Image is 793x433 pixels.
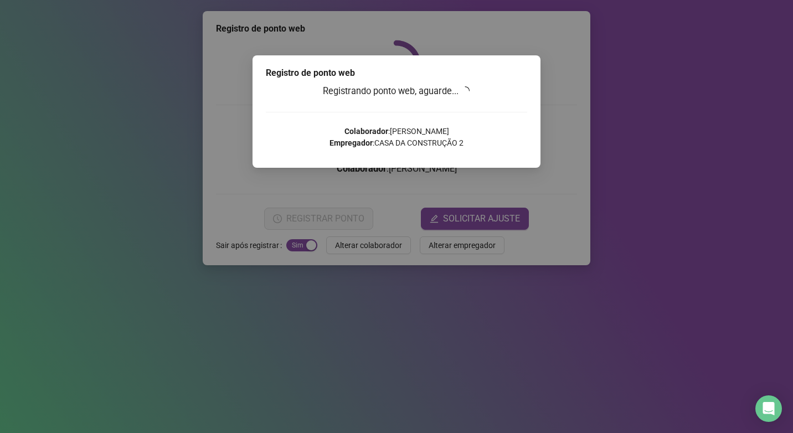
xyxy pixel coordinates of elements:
div: Open Intercom Messenger [755,395,782,422]
p: : [PERSON_NAME] : CASA DA CONSTRUÇÃO 2 [266,126,527,149]
strong: Colaborador [344,127,388,136]
strong: Empregador [329,138,373,147]
div: Registro de ponto web [266,66,527,80]
h3: Registrando ponto web, aguarde... [266,84,527,99]
span: loading [460,85,471,97]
